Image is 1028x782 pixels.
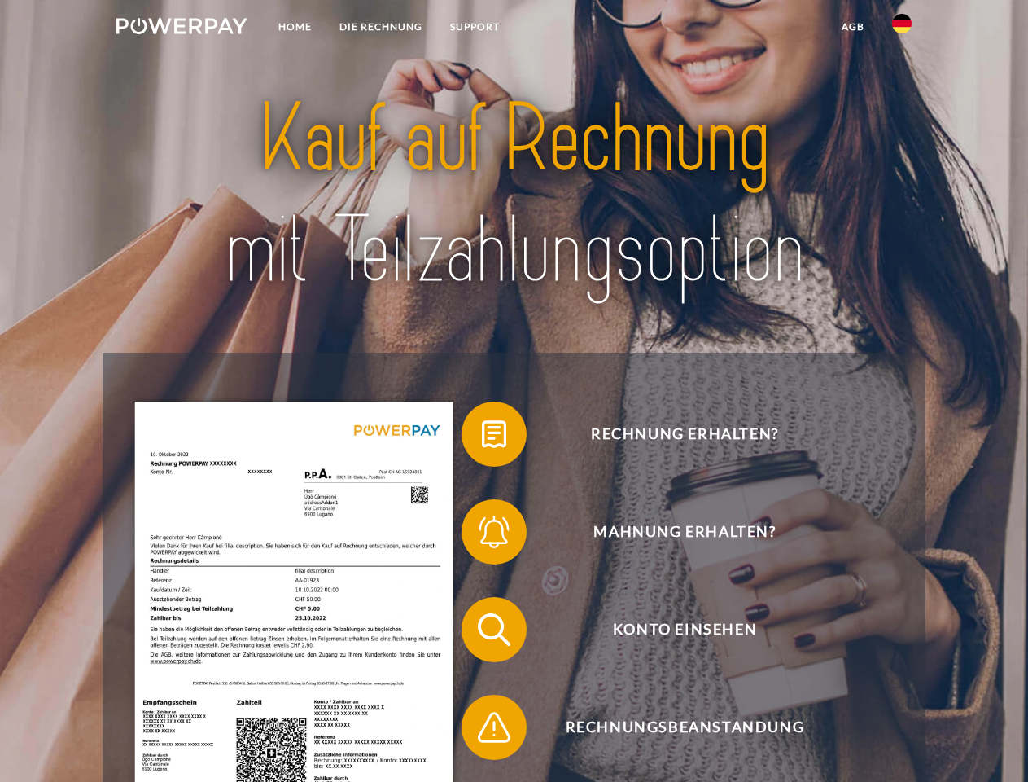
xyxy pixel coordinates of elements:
span: Mahnung erhalten? [485,499,884,565]
img: title-powerpay_de.svg [155,78,873,312]
span: Rechnung erhalten? [485,402,884,467]
span: Rechnungsbeanstandung [485,695,884,760]
img: qb_bell.svg [474,512,514,552]
a: Home [265,12,326,42]
button: Rechnung erhalten? [462,402,885,467]
img: logo-powerpay-white.svg [116,18,247,34]
button: Rechnungsbeanstandung [462,695,885,760]
button: Konto einsehen [462,597,885,662]
a: agb [828,12,878,42]
a: SUPPORT [436,12,514,42]
img: qb_bill.svg [474,414,514,455]
button: Mahnung erhalten? [462,499,885,565]
img: qb_search.svg [474,609,514,650]
a: DIE RECHNUNG [326,12,436,42]
img: de [892,14,912,33]
span: Konto einsehen [485,597,884,662]
img: qb_warning.svg [474,707,514,748]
